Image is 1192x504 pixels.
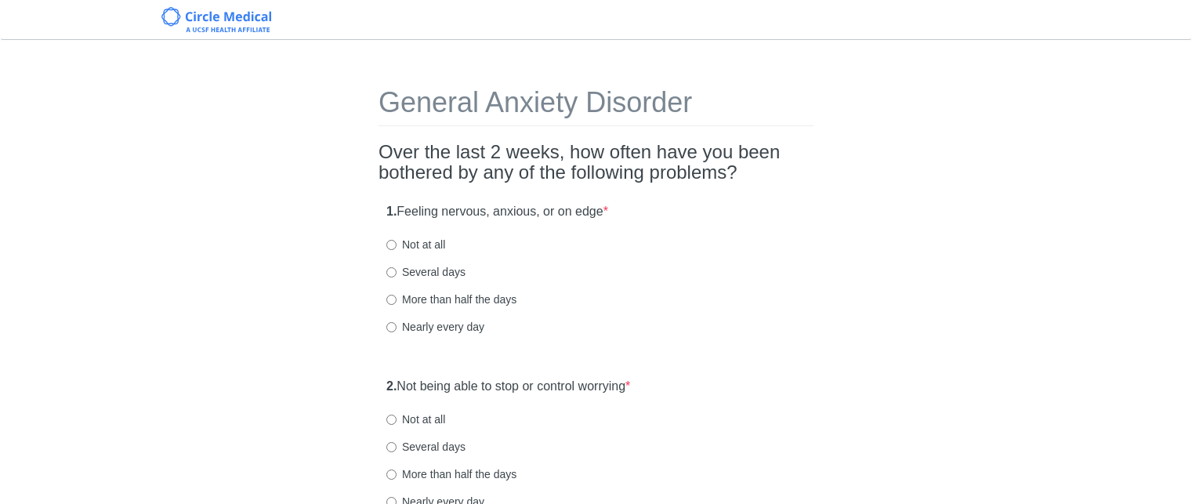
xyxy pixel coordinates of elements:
[386,237,445,252] label: Not at all
[386,415,397,425] input: Not at all
[386,240,397,250] input: Not at all
[386,379,397,393] strong: 2.
[386,267,397,277] input: Several days
[386,412,445,427] label: Not at all
[386,295,397,305] input: More than half the days
[386,322,397,332] input: Nearly every day
[386,319,484,335] label: Nearly every day
[379,87,813,126] h1: General Anxiety Disorder
[386,470,397,480] input: More than half the days
[386,264,466,280] label: Several days
[386,205,397,218] strong: 1.
[379,142,813,183] h2: Over the last 2 weeks, how often have you been bothered by any of the following problems?
[386,439,466,455] label: Several days
[161,7,272,32] img: Circle Medical Logo
[386,292,516,307] label: More than half the days
[386,442,397,452] input: Several days
[386,466,516,482] label: More than half the days
[386,203,608,221] label: Feeling nervous, anxious, or on edge
[386,378,630,396] label: Not being able to stop or control worrying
